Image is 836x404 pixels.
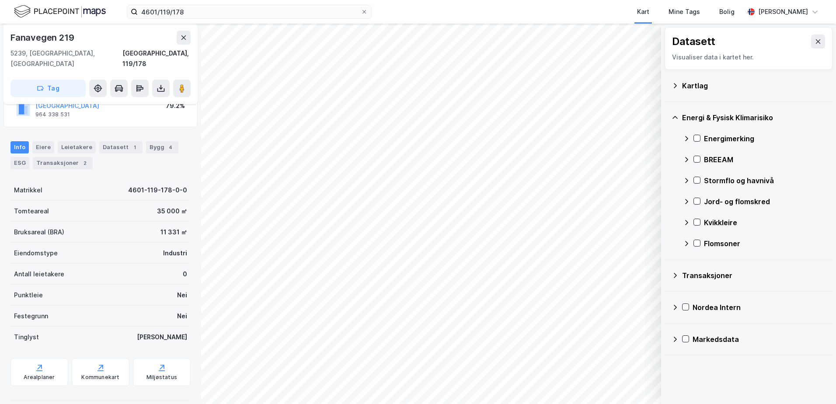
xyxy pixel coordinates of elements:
[10,80,86,97] button: Tag
[35,111,70,118] div: 964 338 531
[183,269,187,279] div: 0
[14,4,106,19] img: logo.f888ab2527a4732fd821a326f86c7f29.svg
[14,227,64,237] div: Bruksareal (BRA)
[24,374,55,381] div: Arealplaner
[682,270,826,281] div: Transaksjoner
[14,206,49,216] div: Tomteareal
[693,334,826,345] div: Markedsdata
[758,7,808,17] div: [PERSON_NAME]
[704,175,826,186] div: Stormflo og havnivå
[719,7,735,17] div: Bolig
[669,7,700,17] div: Mine Tags
[10,48,122,69] div: 5239, [GEOGRAPHIC_DATA], [GEOGRAPHIC_DATA]
[146,141,178,153] div: Bygg
[14,248,58,258] div: Eiendomstype
[792,362,836,404] iframe: Chat Widget
[58,141,96,153] div: Leietakere
[672,35,715,49] div: Datasett
[122,48,191,69] div: [GEOGRAPHIC_DATA], 119/178
[160,227,187,237] div: 11 331 ㎡
[138,5,361,18] input: Søk på adresse, matrikkel, gårdeiere, leietakere eller personer
[33,157,93,169] div: Transaksjoner
[672,52,825,63] div: Visualiser data i kartet her.
[130,143,139,152] div: 1
[14,269,64,279] div: Antall leietakere
[704,238,826,249] div: Flomsoner
[10,157,29,169] div: ESG
[177,311,187,321] div: Nei
[32,141,54,153] div: Eiere
[80,159,89,167] div: 2
[10,141,29,153] div: Info
[693,302,826,313] div: Nordea Intern
[10,31,76,45] div: Fanavegen 219
[81,374,119,381] div: Kommunekart
[14,311,48,321] div: Festegrunn
[166,101,185,111] div: 79.2%
[682,80,826,91] div: Kartlag
[137,332,187,342] div: [PERSON_NAME]
[14,290,43,300] div: Punktleie
[146,374,177,381] div: Miljøstatus
[14,185,42,195] div: Matrikkel
[163,248,187,258] div: Industri
[128,185,187,195] div: 4601-119-178-0-0
[99,141,143,153] div: Datasett
[166,143,175,152] div: 4
[704,196,826,207] div: Jord- og flomskred
[704,154,826,165] div: BREEAM
[14,332,39,342] div: Tinglyst
[157,206,187,216] div: 35 000 ㎡
[177,290,187,300] div: Nei
[637,7,649,17] div: Kart
[704,217,826,228] div: Kvikkleire
[704,133,826,144] div: Energimerking
[682,112,826,123] div: Energi & Fysisk Klimarisiko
